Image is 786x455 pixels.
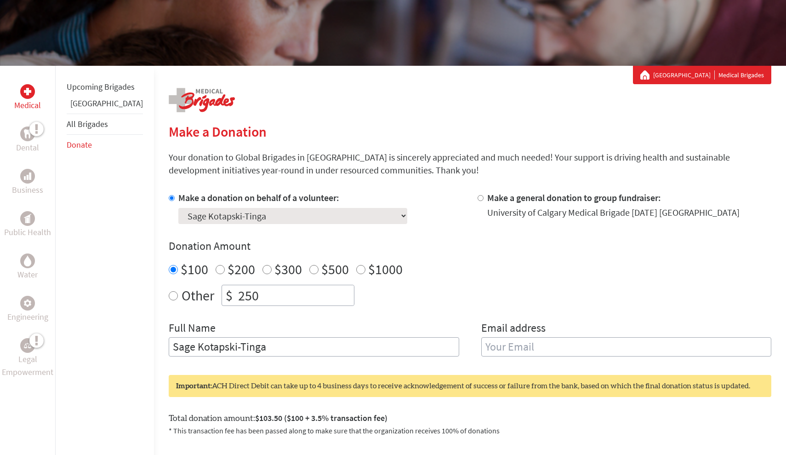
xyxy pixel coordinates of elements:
[14,84,41,112] a: MedicalMedical
[176,382,212,390] strong: Important:
[20,84,35,99] div: Medical
[321,260,349,278] label: $500
[20,296,35,311] div: Engineering
[24,214,31,223] img: Public Health
[67,119,108,129] a: All Brigades
[274,260,302,278] label: $300
[24,88,31,95] img: Medical
[368,260,403,278] label: $1000
[653,70,715,80] a: [GEOGRAPHIC_DATA]
[16,141,39,154] p: Dental
[487,206,740,219] div: University of Calgary Medical Brigade [DATE] [GEOGRAPHIC_DATA]
[169,151,771,177] p: Your donation to Global Brigades in [GEOGRAPHIC_DATA] is sincerely appreciated and much needed! Y...
[169,337,459,357] input: Enter Full Name
[24,299,31,307] img: Engineering
[67,135,143,155] li: Donate
[169,375,771,397] div: ACH Direct Debit can take up to 4 business days to receive acknowledgement of success or failure ...
[7,311,48,323] p: Engineering
[169,123,771,140] h2: Make a Donation
[20,338,35,353] div: Legal Empowerment
[169,239,771,253] h4: Donation Amount
[481,321,546,337] label: Email address
[12,184,43,196] p: Business
[67,114,143,135] li: All Brigades
[67,97,143,114] li: Panama
[70,98,143,109] a: [GEOGRAPHIC_DATA]
[20,169,35,184] div: Business
[12,169,43,196] a: BusinessBusiness
[2,338,53,379] a: Legal EmpowermentLegal Empowerment
[182,285,214,306] label: Other
[24,129,31,138] img: Dental
[16,127,39,154] a: DentalDental
[20,127,35,141] div: Dental
[67,81,135,92] a: Upcoming Brigades
[236,285,354,305] input: Enter Amount
[14,99,41,112] p: Medical
[7,296,48,323] a: EngineeringEngineering
[481,337,772,357] input: Your Email
[2,353,53,379] p: Legal Empowerment
[169,412,387,425] label: Total donation amount:
[24,343,31,348] img: Legal Empowerment
[228,260,255,278] label: $200
[4,226,51,239] p: Public Health
[17,253,38,281] a: WaterWater
[4,211,51,239] a: Public HealthPublic Health
[178,192,339,203] label: Make a donation on behalf of a volunteer:
[67,77,143,97] li: Upcoming Brigades
[222,285,236,305] div: $
[20,211,35,226] div: Public Health
[24,255,31,266] img: Water
[169,88,235,112] img: logo-medical.png
[640,70,764,80] div: Medical Brigades
[67,139,92,150] a: Donate
[181,260,208,278] label: $100
[17,268,38,281] p: Water
[169,321,216,337] label: Full Name
[487,192,661,203] label: Make a general donation to group fundraiser:
[24,173,31,180] img: Business
[20,253,35,268] div: Water
[255,413,387,423] span: $103.50 ($100 + 3.5% transaction fee)
[169,425,771,436] p: * This transaction fee has been passed along to make sure that the organization receives 100% of ...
